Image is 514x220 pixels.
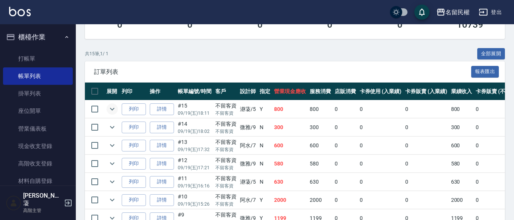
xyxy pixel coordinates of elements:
td: 630 [272,173,308,191]
h3: 0 [397,19,403,30]
th: 指定 [258,83,272,100]
p: 共 15 筆, 1 / 1 [85,50,108,57]
button: expand row [107,158,118,169]
td: 2000 [449,191,474,209]
a: 材料自購登錄 [3,172,73,190]
a: 座位開單 [3,102,73,120]
p: 不留客資 [215,146,237,153]
td: 2000 [272,191,308,209]
a: 帳單列表 [3,67,73,85]
h3: 0 [187,19,193,30]
td: 580 [449,155,474,173]
td: 0 [403,155,449,173]
td: 2000 [308,191,333,209]
td: 0 [358,173,404,191]
h3: 0 [327,19,332,30]
td: 瀞蓤 /5 [238,100,258,118]
button: 列印 [122,103,146,115]
td: #11 [176,173,213,191]
button: expand row [107,176,118,187]
a: 詳情 [150,194,174,206]
button: expand row [107,194,118,206]
td: 0 [403,173,449,191]
button: 列印 [122,158,146,170]
p: 不留客資 [215,128,237,135]
td: 0 [358,137,404,154]
p: 09/19 (五) 18:02 [178,128,212,135]
td: 阿水 /7 [238,191,258,209]
td: 300 [272,119,308,136]
p: 09/19 (五) 15:26 [178,201,212,208]
td: 800 [272,100,308,118]
h3: 0 [257,19,263,30]
button: 列印 [122,176,146,188]
img: Logo [9,7,31,16]
div: 不留客資 [215,211,237,219]
td: 0 [333,155,358,173]
td: 0 [333,100,358,118]
th: 卡券販賣 (入業績) [403,83,449,100]
a: 詳情 [150,140,174,151]
td: N [258,119,272,136]
a: 詳情 [150,158,174,170]
div: 不留客資 [215,175,237,183]
td: 0 [333,173,358,191]
div: 不留客資 [215,193,237,201]
a: 現金收支登錄 [3,137,73,155]
td: 0 [358,119,404,136]
td: #14 [176,119,213,136]
a: 詳情 [150,122,174,133]
td: 0 [403,137,449,154]
td: 630 [449,173,474,191]
button: 櫃檯作業 [3,27,73,47]
td: 0 [358,100,404,118]
td: 600 [449,137,474,154]
th: 操作 [148,83,176,100]
th: 帳單編號/時間 [176,83,213,100]
td: 0 [358,155,404,173]
button: save [414,5,429,20]
th: 列印 [120,83,148,100]
h3: 0 [117,19,122,30]
div: 不留客資 [215,138,237,146]
a: 高階收支登錄 [3,155,73,172]
p: 不留客資 [215,164,237,171]
button: 列印 [122,194,146,206]
p: 09/19 (五) 16:16 [178,183,212,189]
th: 設計師 [238,83,258,100]
td: 阿水 /7 [238,137,258,154]
td: 0 [333,191,358,209]
td: 0 [333,137,358,154]
th: 店販消費 [333,83,358,100]
a: 掛單列表 [3,85,73,102]
h3: 10739 [457,19,483,30]
td: 600 [272,137,308,154]
td: 瀞蓤 /5 [238,173,258,191]
th: 營業現金應收 [272,83,308,100]
td: N [258,173,272,191]
td: N [258,155,272,173]
p: 09/19 (五) 17:32 [178,146,212,153]
td: 0 [403,191,449,209]
td: 0 [358,191,404,209]
td: #15 [176,100,213,118]
button: 報表匯出 [471,66,499,78]
td: 0 [333,119,358,136]
td: 300 [449,119,474,136]
a: 詳情 [150,103,174,115]
img: Person [6,195,21,211]
button: 登出 [476,5,505,19]
p: 不留客資 [215,201,237,208]
td: 微雅 /9 [238,155,258,173]
td: 580 [272,155,308,173]
th: 業績收入 [449,83,474,100]
th: 卡券使用 (入業績) [358,83,404,100]
p: 不留客資 [215,183,237,189]
button: expand row [107,122,118,133]
div: 不留客資 [215,156,237,164]
td: 800 [308,100,333,118]
div: 不留客資 [215,102,237,110]
p: 09/19 (五) 17:21 [178,164,212,171]
td: 600 [308,137,333,154]
td: 630 [308,173,333,191]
